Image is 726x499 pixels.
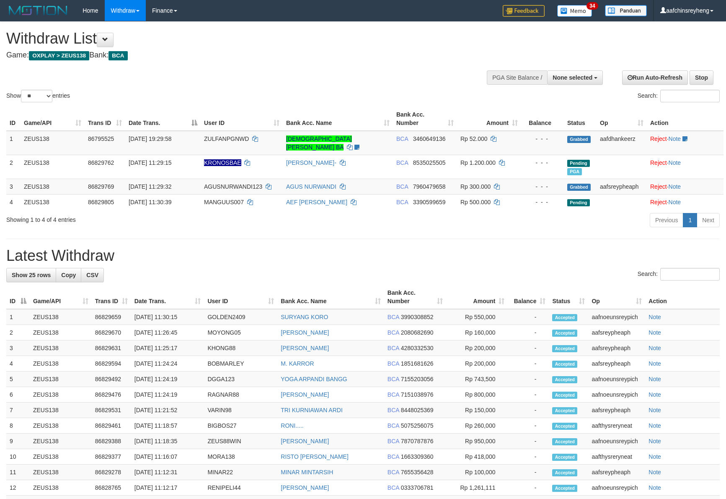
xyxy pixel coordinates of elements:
[508,325,549,340] td: -
[30,449,92,465] td: ZEUS138
[588,340,645,356] td: aafsreypheaph
[6,179,21,194] td: 3
[6,356,30,372] td: 4
[648,376,661,382] a: Note
[30,309,92,325] td: ZEUS138
[396,135,408,142] span: BCA
[131,449,204,465] td: [DATE] 11:16:07
[648,314,661,320] a: Note
[30,434,92,449] td: ZEUS138
[650,199,667,205] a: Reject
[446,480,508,496] td: Rp 1,261,111
[131,387,204,403] td: [DATE] 11:24:19
[388,376,399,382] span: BCA
[388,360,399,367] span: BCA
[88,159,114,166] span: 86829762
[552,361,577,368] span: Accepted
[92,387,131,403] td: 86829476
[645,285,720,309] th: Action
[648,360,661,367] a: Note
[6,90,70,102] label: Show entries
[86,272,98,278] span: CSV
[647,194,723,210] td: ·
[401,360,434,367] span: Copy 1851681626 to clipboard
[388,453,399,460] span: BCA
[129,199,171,205] span: [DATE] 11:30:39
[286,159,336,166] a: [PERSON_NAME]-
[388,407,399,413] span: BCA
[446,356,508,372] td: Rp 200,000
[396,199,408,205] span: BCA
[281,422,303,429] a: RONI.....
[286,183,336,190] a: AGUS NURWANDI
[6,194,21,210] td: 4
[413,199,446,205] span: Copy 3390599659 to clipboard
[401,484,434,491] span: Copy 0333706781 to clipboard
[12,272,51,278] span: Show 25 rows
[201,107,283,131] th: User ID: activate to sort column ascending
[588,434,645,449] td: aafnoeunsreypich
[21,107,85,131] th: Game/API: activate to sort column ascending
[281,484,329,491] a: [PERSON_NAME]
[281,345,329,351] a: [PERSON_NAME]
[552,345,577,352] span: Accepted
[669,183,681,190] a: Note
[277,285,384,309] th: Bank Acc. Name: activate to sort column ascending
[21,90,52,102] select: Showentries
[567,160,590,167] span: Pending
[446,372,508,387] td: Rp 743,500
[557,5,592,17] img: Button%20Memo.svg
[697,213,720,227] a: Next
[88,135,114,142] span: 86795525
[446,387,508,403] td: Rp 800,000
[281,391,329,398] a: [PERSON_NAME]
[547,70,603,85] button: None selected
[401,345,434,351] span: Copy 4280332530 to clipboard
[30,387,92,403] td: ZEUS138
[552,407,577,414] span: Accepted
[508,449,549,465] td: -
[6,107,21,131] th: ID
[281,453,349,460] a: RISTO [PERSON_NAME]
[6,30,475,47] h1: Withdraw List
[131,309,204,325] td: [DATE] 11:30:15
[401,438,434,444] span: Copy 7870787876 to clipboard
[487,70,547,85] div: PGA Site Balance /
[388,329,399,336] span: BCA
[622,70,688,85] a: Run Auto-Refresh
[85,107,125,131] th: Trans ID: activate to sort column ascending
[650,135,667,142] a: Reject
[552,454,577,461] span: Accepted
[131,418,204,434] td: [DATE] 11:18:57
[281,329,329,336] a: [PERSON_NAME]
[204,434,277,449] td: ZEUS88WIN
[567,168,582,175] span: Marked by aafnoeunsreypich
[401,314,434,320] span: Copy 3990308852 to clipboard
[131,356,204,372] td: [DATE] 11:24:24
[92,309,131,325] td: 86829659
[6,449,30,465] td: 10
[588,309,645,325] td: aafnoeunsreypich
[21,131,85,155] td: ZEUS138
[6,434,30,449] td: 9
[92,434,131,449] td: 86829388
[669,199,681,205] a: Note
[660,268,720,281] input: Search:
[524,159,561,167] div: - - -
[30,356,92,372] td: ZEUS138
[588,356,645,372] td: aafsreypheaph
[30,372,92,387] td: ZEUS138
[524,135,561,143] div: - - -
[286,199,347,205] a: AEF [PERSON_NAME]
[204,356,277,372] td: BOBMARLEY
[204,372,277,387] td: DGGA123
[446,434,508,449] td: Rp 950,000
[567,136,591,143] span: Grabbed
[6,372,30,387] td: 5
[460,199,491,205] span: Rp 500.000
[508,340,549,356] td: -
[567,199,590,206] span: Pending
[131,372,204,387] td: [DATE] 11:24:19
[552,376,577,383] span: Accepted
[204,325,277,340] td: MOYONG05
